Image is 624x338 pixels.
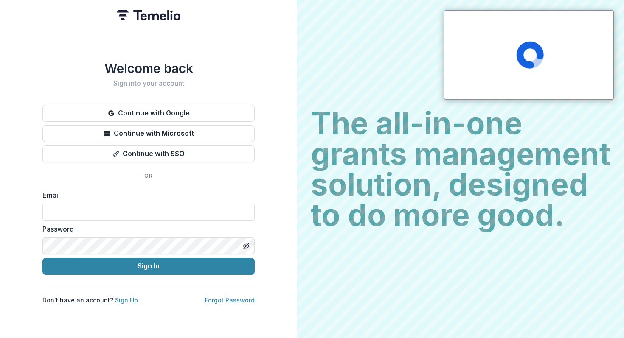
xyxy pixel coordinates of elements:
button: Sign In [42,258,255,275]
span: Loading [516,41,544,69]
img: Temelio [117,10,180,20]
label: Email [42,190,250,200]
a: Forgot Password [205,296,255,304]
button: Continue with SSO [42,145,255,162]
button: Continue with Microsoft [42,125,255,142]
p: Don't have an account? [42,296,138,304]
button: Continue with Google [42,105,255,122]
a: Sign Up [115,296,138,304]
h2: Sign into your account [42,79,255,87]
button: Toggle password visibility [239,239,253,253]
h1: Welcome back [42,61,255,76]
label: Password [42,224,250,234]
